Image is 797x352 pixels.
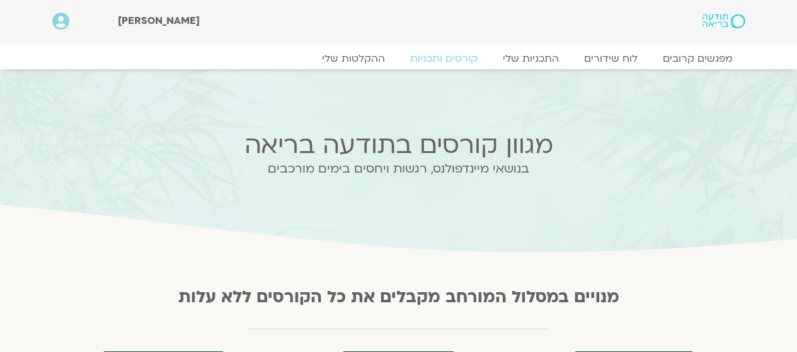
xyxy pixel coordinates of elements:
[571,52,650,65] a: לוח שידורים
[650,52,745,65] a: מפגשים קרובים
[309,52,398,65] a: ההקלטות שלי
[52,52,745,65] nav: Menu
[118,14,200,28] span: [PERSON_NAME]
[152,162,646,176] h2: בנושאי מיינדפולנס, רגשות ויחסים בימים מורכבים
[152,131,646,159] h2: מגוון קורסים בתודעה בריאה
[490,52,571,65] a: התכניות שלי
[398,52,490,65] a: קורסים ותכניות
[160,288,637,307] h2: מנויים במסלול המורחב מקבלים את כל הקורסים ללא עלות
